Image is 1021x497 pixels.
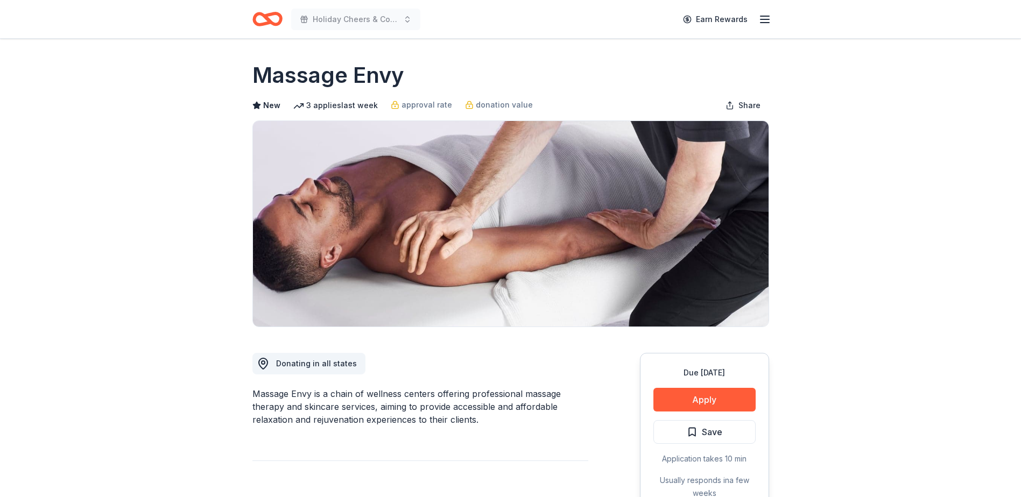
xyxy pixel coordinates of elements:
[653,420,756,444] button: Save
[391,98,452,111] a: approval rate
[276,359,357,368] span: Donating in all states
[293,99,378,112] div: 3 applies last week
[313,13,399,26] span: Holiday Cheers & Connections for Giving [DATE]
[252,60,404,90] h1: Massage Envy
[252,6,283,32] a: Home
[653,366,756,379] div: Due [DATE]
[677,10,754,29] a: Earn Rewards
[702,425,722,439] span: Save
[263,99,280,112] span: New
[291,9,420,30] button: Holiday Cheers & Connections for Giving [DATE]
[653,452,756,465] div: Application takes 10 min
[253,121,769,326] img: Image for Massage Envy
[717,95,769,116] button: Share
[252,387,588,426] div: Massage Envy is a chain of wellness centers offering professional massage therapy and skincare se...
[653,388,756,411] button: Apply
[476,98,533,111] span: donation value
[465,98,533,111] a: donation value
[402,98,452,111] span: approval rate
[738,99,761,112] span: Share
